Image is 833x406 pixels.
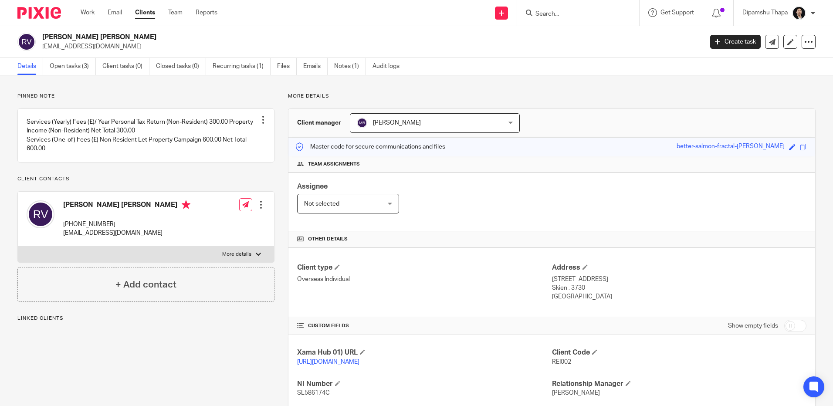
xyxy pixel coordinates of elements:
a: Create task [710,35,761,49]
a: Work [81,8,95,17]
i: Primary [182,200,190,209]
a: Team [168,8,183,17]
img: Dipamshu2.jpg [792,6,806,20]
img: svg%3E [27,200,54,228]
p: Pinned note [17,93,274,100]
h4: CUSTOM FIELDS [297,322,552,329]
span: [PERSON_NAME] [552,390,600,396]
img: svg%3E [357,118,367,128]
span: Assignee [297,183,328,190]
span: Team assignments [308,161,360,168]
input: Search [535,10,613,18]
a: Notes (1) [334,58,366,75]
h4: Client Code [552,348,806,357]
a: Closed tasks (0) [156,58,206,75]
span: Other details [308,236,348,243]
a: Details [17,58,43,75]
img: svg%3E [17,33,36,51]
h4: Xama Hub 01) URL [297,348,552,357]
p: Master code for secure communications and files [295,142,445,151]
h3: Client manager [297,118,341,127]
div: better-salmon-fractal-[PERSON_NAME] [677,142,785,152]
label: Show empty fields [728,321,778,330]
p: Dipamshu Thapa [742,8,788,17]
img: Pixie [17,7,61,19]
p: [PHONE_NUMBER] [63,220,190,229]
h4: + Add contact [115,278,176,291]
a: Files [277,58,297,75]
h4: Client type [297,263,552,272]
p: Overseas Individual [297,275,552,284]
a: Open tasks (3) [50,58,96,75]
h4: Address [552,263,806,272]
span: [PERSON_NAME] [373,120,421,126]
h4: NI Number [297,379,552,389]
a: Emails [303,58,328,75]
p: [EMAIL_ADDRESS][DOMAIN_NAME] [63,229,190,237]
span: SL586174C [297,390,330,396]
span: Get Support [660,10,694,16]
h4: Relationship Manager [552,379,806,389]
span: REI002 [552,359,571,365]
a: [URL][DOMAIN_NAME] [297,359,359,365]
p: [STREET_ADDRESS] [552,275,806,284]
a: Recurring tasks (1) [213,58,271,75]
p: [EMAIL_ADDRESS][DOMAIN_NAME] [42,42,697,51]
a: Client tasks (0) [102,58,149,75]
a: Email [108,8,122,17]
p: [GEOGRAPHIC_DATA] [552,292,806,301]
h4: [PERSON_NAME] [PERSON_NAME] [63,200,190,211]
a: Reports [196,8,217,17]
h2: [PERSON_NAME] [PERSON_NAME] [42,33,566,42]
span: Not selected [304,201,339,207]
p: More details [222,251,251,258]
p: Skien , 3730 [552,284,806,292]
a: Clients [135,8,155,17]
p: Client contacts [17,176,274,183]
p: More details [288,93,816,100]
a: Audit logs [372,58,406,75]
p: Linked clients [17,315,274,322]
